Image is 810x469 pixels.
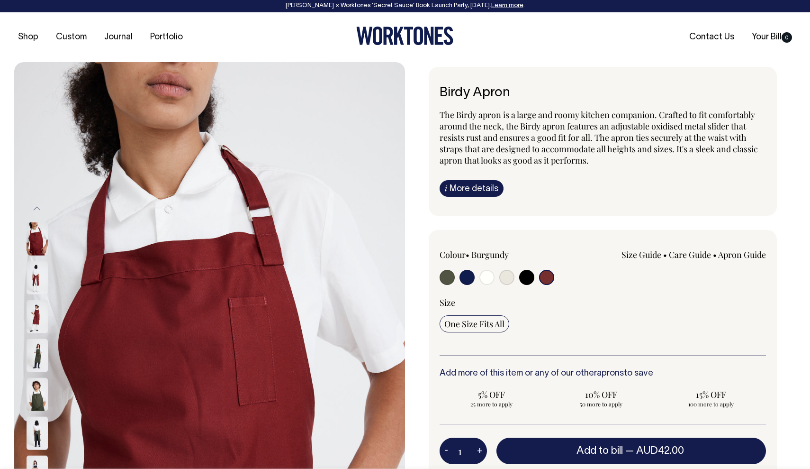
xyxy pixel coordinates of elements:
span: — [625,446,686,456]
span: • [713,249,717,260]
input: 15% OFF 100 more to apply [659,386,763,411]
a: Apron Guide [718,249,766,260]
img: burgundy [27,261,48,294]
div: [PERSON_NAME] × Worktones ‘Secret Sauce’ Book Launch Party, [DATE]. . [9,2,801,9]
span: 25 more to apply [444,400,539,408]
a: Size Guide [621,249,661,260]
img: olive [27,339,48,372]
a: iMore details [440,180,504,197]
span: 5% OFF [444,389,539,400]
span: AUD42.00 [636,446,684,456]
input: One Size Fits All [440,315,509,332]
span: One Size Fits All [444,318,504,330]
a: Custom [52,29,90,45]
img: olive [27,377,48,411]
a: Shop [14,29,42,45]
img: olive [27,416,48,450]
span: 0 [782,32,792,43]
span: • [466,249,469,260]
button: - [440,441,453,460]
label: Burgundy [471,249,509,260]
a: Journal [100,29,136,45]
img: Birdy Apron [27,300,48,333]
a: Learn more [491,3,523,9]
div: Colour [440,249,570,260]
a: aprons [597,369,624,377]
span: 100 more to apply [664,400,758,408]
a: Care Guide [669,249,711,260]
h6: Add more of this item or any of our other to save [440,369,766,378]
input: 5% OFF 25 more to apply [440,386,544,411]
span: 15% OFF [664,389,758,400]
button: + [472,441,487,460]
span: • [663,249,667,260]
span: The Birdy apron is a large and roomy kitchen companion. Crafted to fit comfortably around the nec... [440,109,758,166]
h1: Birdy Apron [440,86,766,101]
button: Add to bill —AUD42.00 [496,438,766,464]
img: burgundy [27,222,48,255]
a: Your Bill0 [748,29,796,45]
a: Contact Us [685,29,738,45]
span: 50 more to apply [554,400,649,408]
a: Portfolio [146,29,187,45]
span: Add to bill [576,446,623,456]
button: Previous [30,198,44,220]
span: i [445,183,447,193]
span: 10% OFF [554,389,649,400]
div: Size [440,297,766,308]
input: 10% OFF 50 more to apply [549,386,654,411]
